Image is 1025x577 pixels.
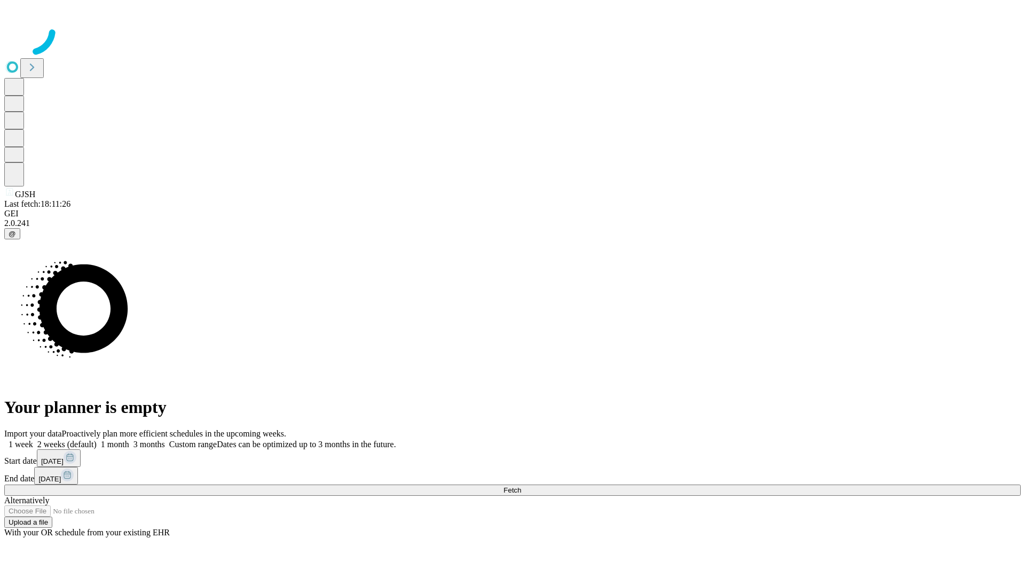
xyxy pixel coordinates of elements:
[101,440,129,449] span: 1 month
[4,528,170,537] span: With your OR schedule from your existing EHR
[133,440,165,449] span: 3 months
[37,440,97,449] span: 2 weeks (default)
[4,496,49,505] span: Alternatively
[34,467,78,485] button: [DATE]
[4,397,1021,417] h1: Your planner is empty
[169,440,217,449] span: Custom range
[37,449,81,467] button: [DATE]
[9,230,16,238] span: @
[62,429,286,438] span: Proactively plan more efficient schedules in the upcoming weeks.
[4,517,52,528] button: Upload a file
[41,457,64,465] span: [DATE]
[217,440,396,449] span: Dates can be optimized up to 3 months in the future.
[503,486,521,494] span: Fetch
[4,429,62,438] span: Import your data
[15,190,35,199] span: GJSH
[9,440,33,449] span: 1 week
[4,209,1021,219] div: GEI
[4,199,70,208] span: Last fetch: 18:11:26
[4,467,1021,485] div: End date
[4,485,1021,496] button: Fetch
[38,475,61,483] span: [DATE]
[4,449,1021,467] div: Start date
[4,228,20,239] button: @
[4,219,1021,228] div: 2.0.241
